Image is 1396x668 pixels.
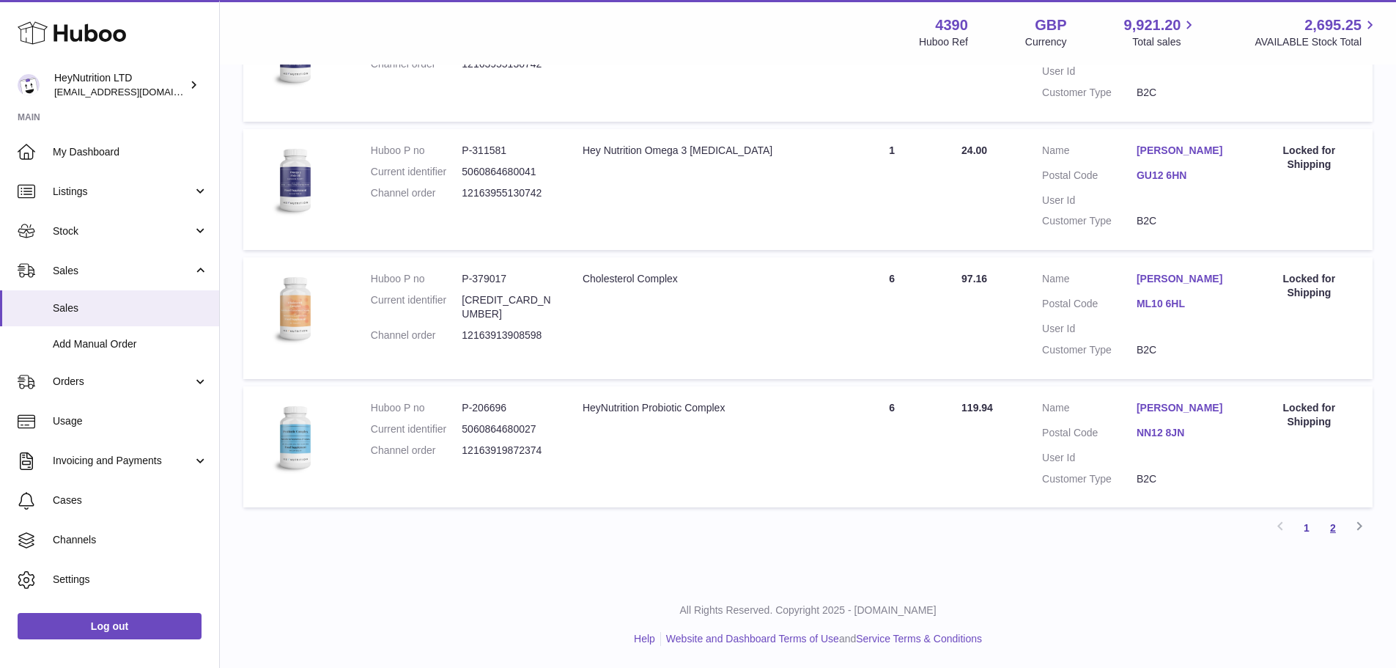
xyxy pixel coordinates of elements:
dd: B2C [1137,343,1231,357]
img: internalAdmin-4390@internal.huboo.com [18,74,40,96]
dt: User Id [1042,194,1137,208]
span: Stock [53,224,193,238]
dt: Customer Type [1042,214,1137,228]
dd: 12163919872374 [462,444,553,458]
a: Help [634,633,655,645]
a: Service Terms & Conditions [856,633,982,645]
div: Huboo Ref [919,35,968,49]
span: 97.16 [961,273,987,285]
span: Sales [53,301,208,315]
dt: Current identifier [371,422,462,436]
a: NN12 8JN [1137,426,1231,440]
strong: GBP [1035,15,1066,35]
dt: Channel order [371,444,462,458]
img: 43901725567703.jpeg [258,401,331,474]
dd: P-311581 [462,144,553,158]
dd: P-379017 [462,272,553,286]
li: and [661,632,982,646]
p: All Rights Reserved. Copyright 2025 - [DOMAIN_NAME] [232,603,1384,617]
a: GU12 6HN [1137,169,1231,183]
div: Currency [1025,35,1067,49]
a: 2,695.25 AVAILABLE Stock Total [1255,15,1378,49]
dt: User Id [1042,322,1137,336]
dt: Customer Type [1042,86,1137,100]
dt: Postal Code [1042,426,1137,444]
span: Listings [53,185,193,199]
span: 2,695.25 [1304,15,1362,35]
dt: Huboo P no [371,272,462,286]
span: AVAILABLE Stock Total [1255,35,1378,49]
dt: Customer Type [1042,343,1137,357]
dt: Postal Code [1042,297,1137,315]
div: Locked for Shipping [1260,272,1358,300]
dt: Current identifier [371,165,462,179]
dt: Name [1042,401,1137,419]
span: Channels [53,533,208,547]
strong: 4390 [935,15,968,35]
dt: Channel order [371,329,462,342]
dt: Huboo P no [371,401,462,415]
a: [PERSON_NAME] [1137,144,1231,158]
a: Log out [18,613,202,639]
dd: 5060864680041 [462,165,553,179]
dd: P-206696 [462,401,553,415]
img: 43901725567192.jpeg [258,144,331,217]
dt: Customer Type [1042,472,1137,486]
span: 24.00 [961,144,987,156]
div: Hey Nutrition Omega 3 [MEDICAL_DATA] [583,144,822,158]
div: HeyNutrition Probiotic Complex [583,401,822,415]
span: Orders [53,375,193,389]
dt: Name [1042,144,1137,161]
span: Total sales [1132,35,1197,49]
a: [PERSON_NAME] [1137,272,1231,286]
td: 1 [837,129,947,251]
a: [PERSON_NAME] [1137,401,1231,415]
dt: Huboo P no [371,144,462,158]
div: Cholesterol Complex [583,272,822,286]
div: HeyNutrition LTD [54,71,186,99]
dt: User Id [1042,65,1137,78]
dd: B2C [1137,472,1231,486]
a: ML10 6HL [1137,297,1231,311]
dt: Channel order [371,186,462,200]
span: Add Manual Order [53,337,208,351]
span: 9,921.20 [1124,15,1181,35]
div: Locked for Shipping [1260,401,1358,429]
td: 6 [837,257,947,379]
dt: Postal Code [1042,169,1137,186]
dd: B2C [1137,86,1231,100]
span: Settings [53,573,208,587]
span: Sales [53,264,193,278]
div: Locked for Shipping [1260,144,1358,172]
dd: [CREDIT_CARD_NUMBER] [462,293,553,321]
a: Website and Dashboard Terms of Use [666,633,839,645]
a: 9,921.20 Total sales [1124,15,1198,49]
span: My Dashboard [53,145,208,159]
img: 43901725566350.jpg [258,272,331,345]
span: Invoicing and Payments [53,454,193,468]
a: 1 [1293,515,1320,541]
dd: B2C [1137,214,1231,228]
dt: User Id [1042,451,1137,465]
dd: 12163913908598 [462,329,553,342]
td: 6 [837,386,947,508]
dd: 12163955130742 [462,186,553,200]
a: 2 [1320,515,1346,541]
span: 119.94 [961,402,993,414]
dt: Name [1042,272,1137,290]
span: [EMAIL_ADDRESS][DOMAIN_NAME] [54,86,215,98]
span: Cases [53,493,208,507]
dd: 5060864680027 [462,422,553,436]
dt: Current identifier [371,293,462,321]
span: Usage [53,414,208,428]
